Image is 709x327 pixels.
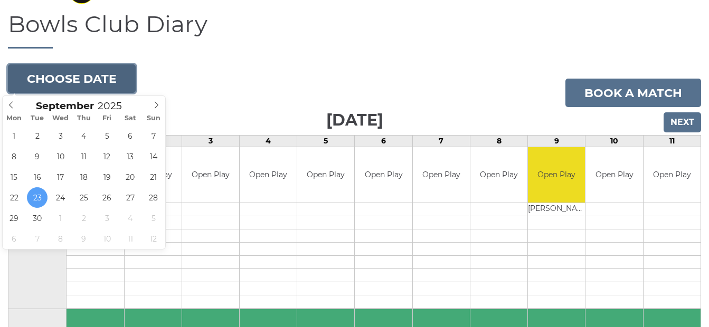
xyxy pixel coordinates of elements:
td: 11 [643,136,701,147]
span: September 23, 2025 [27,187,48,208]
span: September 9, 2025 [27,146,48,167]
td: 3 [182,136,239,147]
span: Tue [26,115,49,122]
span: September 5, 2025 [97,126,117,146]
td: Open Play [182,147,239,203]
span: October 11, 2025 [120,228,140,249]
span: October 12, 2025 [143,228,164,249]
td: Open Play [355,147,412,203]
span: September 17, 2025 [50,167,71,187]
span: October 7, 2025 [27,228,48,249]
span: September 18, 2025 [73,167,94,187]
span: September 27, 2025 [120,187,140,208]
span: Mon [3,115,26,122]
span: Wed [49,115,72,122]
span: September 12, 2025 [97,146,117,167]
td: 8 [470,136,527,147]
span: September 25, 2025 [73,187,94,208]
h1: Bowls Club Diary [8,11,701,49]
td: Open Play [470,147,527,203]
span: October 9, 2025 [73,228,94,249]
input: Next [664,112,701,132]
td: Open Play [585,147,642,203]
span: October 2, 2025 [73,208,94,228]
td: 7 [412,136,470,147]
span: September 8, 2025 [4,146,24,167]
span: September 22, 2025 [4,187,24,208]
span: Scroll to increment [36,101,94,111]
span: September 26, 2025 [97,187,117,208]
span: Sun [142,115,165,122]
span: September 19, 2025 [97,167,117,187]
span: October 5, 2025 [143,208,164,228]
td: Open Play [297,147,354,203]
span: September 11, 2025 [73,146,94,167]
span: Sat [119,115,142,122]
span: September 7, 2025 [143,126,164,146]
span: October 3, 2025 [97,208,117,228]
td: Open Play [413,147,470,203]
td: 5 [297,136,355,147]
td: 9 [528,136,585,147]
span: September 6, 2025 [120,126,140,146]
span: September 21, 2025 [143,167,164,187]
span: September 13, 2025 [120,146,140,167]
td: 6 [355,136,412,147]
span: September 30, 2025 [27,208,48,228]
td: Open Play [240,147,297,203]
input: Scroll to increment [94,100,135,112]
span: September 24, 2025 [50,187,71,208]
span: September 15, 2025 [4,167,24,187]
span: September 10, 2025 [50,146,71,167]
span: September 3, 2025 [50,126,71,146]
td: 10 [585,136,643,147]
span: September 16, 2025 [27,167,48,187]
span: September 2, 2025 [27,126,48,146]
span: September 1, 2025 [4,126,24,146]
a: Book a match [565,79,701,107]
td: Open Play [528,147,585,203]
span: September 4, 2025 [73,126,94,146]
button: Choose date [8,64,136,93]
span: September 29, 2025 [4,208,24,228]
span: October 1, 2025 [50,208,71,228]
span: October 6, 2025 [4,228,24,249]
td: 4 [240,136,297,147]
td: Open Play [644,147,701,203]
span: September 28, 2025 [143,187,164,208]
span: September 14, 2025 [143,146,164,167]
span: October 8, 2025 [50,228,71,249]
span: September 20, 2025 [120,167,140,187]
span: October 10, 2025 [97,228,117,249]
span: Fri [96,115,119,122]
span: October 4, 2025 [120,208,140,228]
span: Thu [72,115,96,122]
td: [PERSON_NAME] [528,203,585,216]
